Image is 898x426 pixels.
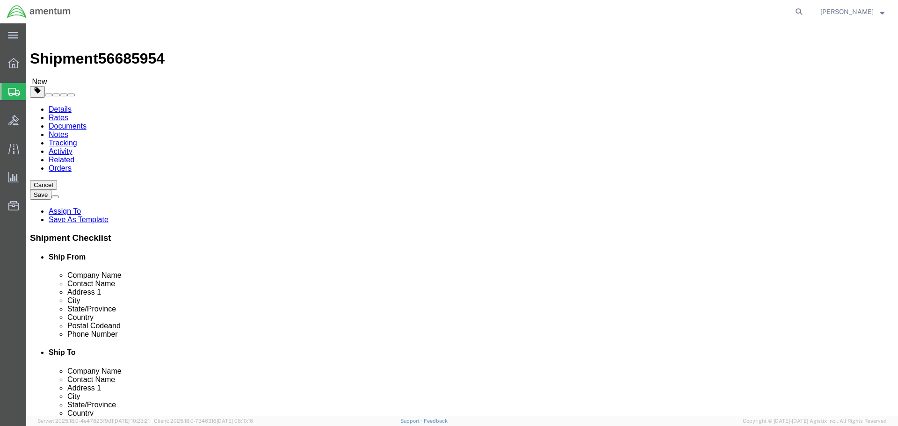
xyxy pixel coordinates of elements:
[820,6,885,17] button: [PERSON_NAME]
[154,418,253,424] span: Client: 2025.18.0-7346316
[26,23,898,416] iframe: FS Legacy Container
[217,418,253,424] span: [DATE] 08:10:16
[424,418,448,424] a: Feedback
[400,418,424,424] a: Support
[37,418,150,424] span: Server: 2025.18.0-4e47823f9d1
[820,7,874,17] span: Rosario Aguirre
[743,417,887,425] span: Copyright © [DATE]-[DATE] Agistix Inc., All Rights Reserved
[113,418,150,424] span: [DATE] 10:23:21
[7,5,71,19] img: logo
